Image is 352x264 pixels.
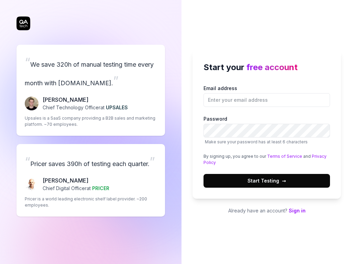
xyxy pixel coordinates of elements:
p: Pricer saves 390h of testing each quarter. [25,152,157,171]
p: Chief Digital Officer at [43,185,109,192]
span: “ [25,55,30,70]
button: Start Testing→ [203,174,330,188]
h2: Start your [203,61,330,74]
p: [PERSON_NAME] [43,96,128,104]
input: Email address [203,93,330,107]
input: PasswordMake sure your password has at least 6 characters [203,124,330,137]
span: “ [25,154,30,169]
a: Privacy Policy [203,154,327,165]
span: PRICER [92,185,109,191]
span: Make sure your password has at least 6 characters [205,139,308,144]
div: By signing up, you agree to our and [203,153,330,166]
span: UPSALES [106,104,128,110]
a: “We save 320h of manual testing time every month with [DOMAIN_NAME].”Fredrik Seidl[PERSON_NAME]Ch... [16,45,165,136]
p: Pricer is a world leading electronic shelf label provider. ~200 employees. [25,196,157,208]
p: Upsales is a SaaS company providing a B2B sales and marketing platform. ~70 employees. [25,115,157,128]
span: free account [246,62,298,72]
span: → [282,177,286,184]
label: Email address [203,85,330,107]
p: [PERSON_NAME] [43,176,109,185]
span: ” [150,154,155,169]
img: Fredrik Seidl [25,97,38,110]
p: We save 320h of manual testing time every month with [DOMAIN_NAME]. [25,53,157,90]
a: Terms of Service [267,154,302,159]
span: Start Testing [247,177,286,184]
a: Sign in [289,208,306,213]
span: ” [113,73,119,88]
a: “Pricer saves 390h of testing each quarter.”Chris Chalkitis[PERSON_NAME]Chief Digital Officerat P... [16,144,165,217]
label: Password [203,115,330,145]
p: Chief Technology Officer at [43,104,128,111]
img: Chris Chalkitis [25,177,38,191]
p: Already have an account? [192,207,341,214]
